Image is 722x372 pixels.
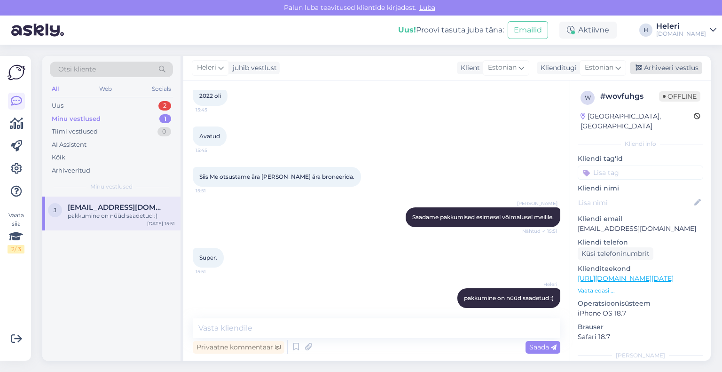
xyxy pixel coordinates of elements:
[529,343,557,351] span: Saada
[52,101,63,111] div: Uus
[578,166,703,180] input: Lisa tag
[578,322,703,332] p: Brauser
[659,91,700,102] span: Offline
[578,183,703,193] p: Kliendi nimi
[585,94,591,101] span: w
[522,281,557,288] span: Heleri
[578,214,703,224] p: Kliendi email
[578,299,703,309] p: Operatsioonisüsteem
[457,63,480,73] div: Klient
[488,63,517,73] span: Estonian
[159,114,171,124] div: 1
[517,200,557,207] span: [PERSON_NAME]
[656,23,706,30] div: Heleri
[52,114,101,124] div: Minu vestlused
[199,173,354,180] span: Siis Me otsustame ära [PERSON_NAME] ära broneerida.
[578,198,692,208] input: Lisa nimi
[52,127,98,136] div: Tiimi vestlused
[656,30,706,38] div: [DOMAIN_NAME]
[578,274,674,283] a: [URL][DOMAIN_NAME][DATE]
[464,294,554,301] span: pakkumine on nüüd saadetud :)
[398,25,416,34] b: Uus!
[52,166,90,175] div: Arhiveeritud
[58,64,96,74] span: Otsi kliente
[90,182,133,191] span: Minu vestlused
[578,351,703,360] div: [PERSON_NAME]
[68,212,175,220] div: pakkumine on nüüd saadetud :)
[537,63,577,73] div: Klienditugi
[578,332,703,342] p: Safari 18.7
[630,62,702,74] div: Arhiveeri vestlus
[508,21,548,39] button: Emailid
[578,154,703,164] p: Kliendi tag'id
[157,127,171,136] div: 0
[196,187,231,194] span: 15:51
[578,247,653,260] div: Küsi telefoninumbrit
[52,140,86,150] div: AI Assistent
[416,3,438,12] span: Luba
[522,309,557,316] span: 16:24
[8,211,24,253] div: Vaata siia
[559,22,617,39] div: Aktiivne
[656,23,716,38] a: Heleri[DOMAIN_NAME]
[52,153,65,162] div: Kõik
[229,63,277,73] div: juhib vestlust
[196,147,231,154] span: 15:45
[578,237,703,247] p: Kliendi telefon
[412,214,554,221] span: Saadame pakkumised esimesel võimalusel meilile.
[578,264,703,274] p: Klienditeekond
[158,101,171,111] div: 2
[196,268,231,275] span: 15:51
[199,254,217,261] span: Super.
[578,309,703,318] p: iPhone OS 18.7
[199,92,221,99] span: 2022 oli
[193,341,284,354] div: Privaatne kommentaar
[197,63,216,73] span: Heleri
[196,106,231,113] span: 15:45
[199,133,220,140] span: Avatud
[581,111,694,131] div: [GEOGRAPHIC_DATA], [GEOGRAPHIC_DATA]
[578,140,703,148] div: Kliendi info
[8,245,24,253] div: 2 / 3
[585,63,613,73] span: Estonian
[639,24,652,37] div: H
[522,228,557,235] span: Nähtud ✓ 15:51
[50,83,61,95] div: All
[68,203,165,212] span: Jjoosep@gmail.com
[600,91,659,102] div: # wovfuhgs
[8,63,25,81] img: Askly Logo
[147,220,175,227] div: [DATE] 15:51
[398,24,504,36] div: Proovi tasuta juba täna:
[97,83,114,95] div: Web
[54,206,56,214] span: J
[150,83,173,95] div: Socials
[578,286,703,295] p: Vaata edasi ...
[578,224,703,234] p: [EMAIL_ADDRESS][DOMAIN_NAME]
